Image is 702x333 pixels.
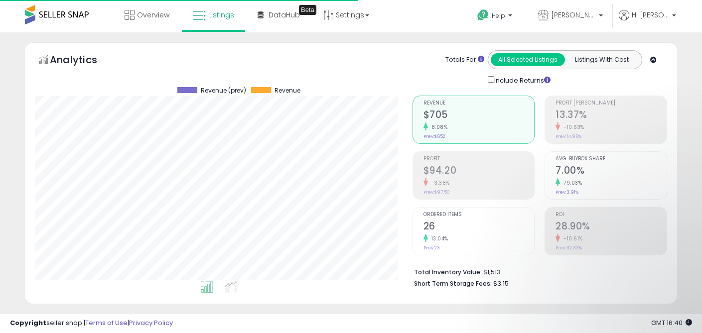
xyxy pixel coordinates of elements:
small: Prev: 32.33% [556,245,582,251]
button: Listings With Cost [564,53,639,66]
span: Revenue (prev) [201,87,246,94]
small: 79.03% [560,179,582,187]
a: Privacy Policy [129,318,173,328]
span: Overview [137,10,169,20]
h2: $705 [423,109,535,122]
a: Hi [PERSON_NAME] [619,10,676,32]
small: Prev: 3.91% [556,189,578,195]
small: -10.63% [560,123,584,131]
small: Prev: 14.96% [556,133,581,139]
span: Hi [PERSON_NAME] [632,10,669,20]
a: Help [469,1,522,32]
li: $1,513 [414,265,660,277]
b: Total Inventory Value: [414,268,482,276]
small: Prev: $97.50 [423,189,450,195]
small: 13.04% [428,235,448,242]
i: Get Help [477,9,489,21]
span: ROI [556,212,667,218]
span: Revenue [423,101,535,106]
h5: Analytics [50,53,117,69]
div: Tooltip anchor [299,5,316,15]
span: Profit [423,156,535,162]
h2: $94.20 [423,165,535,178]
strong: Copyright [10,318,46,328]
small: Prev: 23 [423,245,440,251]
span: [PERSON_NAME] Distribution [551,10,596,20]
span: Profit [PERSON_NAME] [556,101,667,106]
small: Prev: $652 [423,133,445,139]
div: seller snap | | [10,319,173,328]
div: Include Returns [480,74,562,86]
h2: 26 [423,221,535,234]
button: All Selected Listings [491,53,565,66]
span: Revenue [275,87,300,94]
b: Short Term Storage Fees: [414,279,492,288]
a: Terms of Use [85,318,128,328]
span: Avg. Buybox Share [556,156,667,162]
h2: 7.00% [556,165,667,178]
span: DataHub [269,10,300,20]
span: Help [492,11,505,20]
h2: 28.90% [556,221,667,234]
small: 8.08% [428,123,448,131]
small: -3.38% [428,179,450,187]
span: Ordered Items [423,212,535,218]
small: -10.61% [560,235,583,242]
span: $3.15 [493,279,509,288]
span: Listings [208,10,234,20]
div: Totals For [445,55,484,65]
h2: 13.37% [556,109,667,122]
